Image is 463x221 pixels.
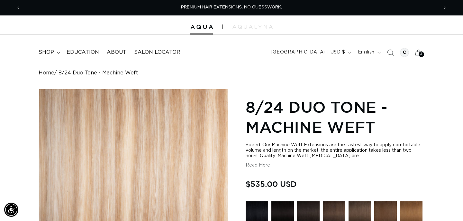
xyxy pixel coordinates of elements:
[190,25,213,29] img: Aqua Hair Extensions
[246,142,424,159] div: Speed: Our Machine Weft Extensions are the fastest way to apply comfortable volume and length on ...
[246,163,270,168] button: Read More
[4,203,18,217] div: Accessibility Menu
[11,2,25,14] button: Previous announcement
[103,45,130,60] a: About
[420,52,422,57] span: 2
[130,45,184,60] a: Salon Locator
[358,49,375,56] span: English
[39,70,424,76] nav: breadcrumbs
[39,49,54,56] span: shop
[63,45,103,60] a: Education
[59,70,138,76] span: 8/24 Duo Tone - Machine Weft
[438,2,452,14] button: Next announcement
[107,49,126,56] span: About
[246,97,424,137] h1: 8/24 Duo Tone - Machine Weft
[431,190,463,221] iframe: Chat Widget
[383,45,397,60] summary: Search
[181,5,282,9] span: PREMIUM HAIR EXTENSIONS. NO GUESSWORK.
[232,25,273,29] img: aqualyna.com
[35,45,63,60] summary: shop
[267,46,354,59] button: [GEOGRAPHIC_DATA] | USD $
[246,178,297,190] span: $535.00 USD
[134,49,180,56] span: Salon Locator
[354,46,383,59] button: English
[39,70,54,76] a: Home
[271,49,345,56] span: [GEOGRAPHIC_DATA] | USD $
[67,49,99,56] span: Education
